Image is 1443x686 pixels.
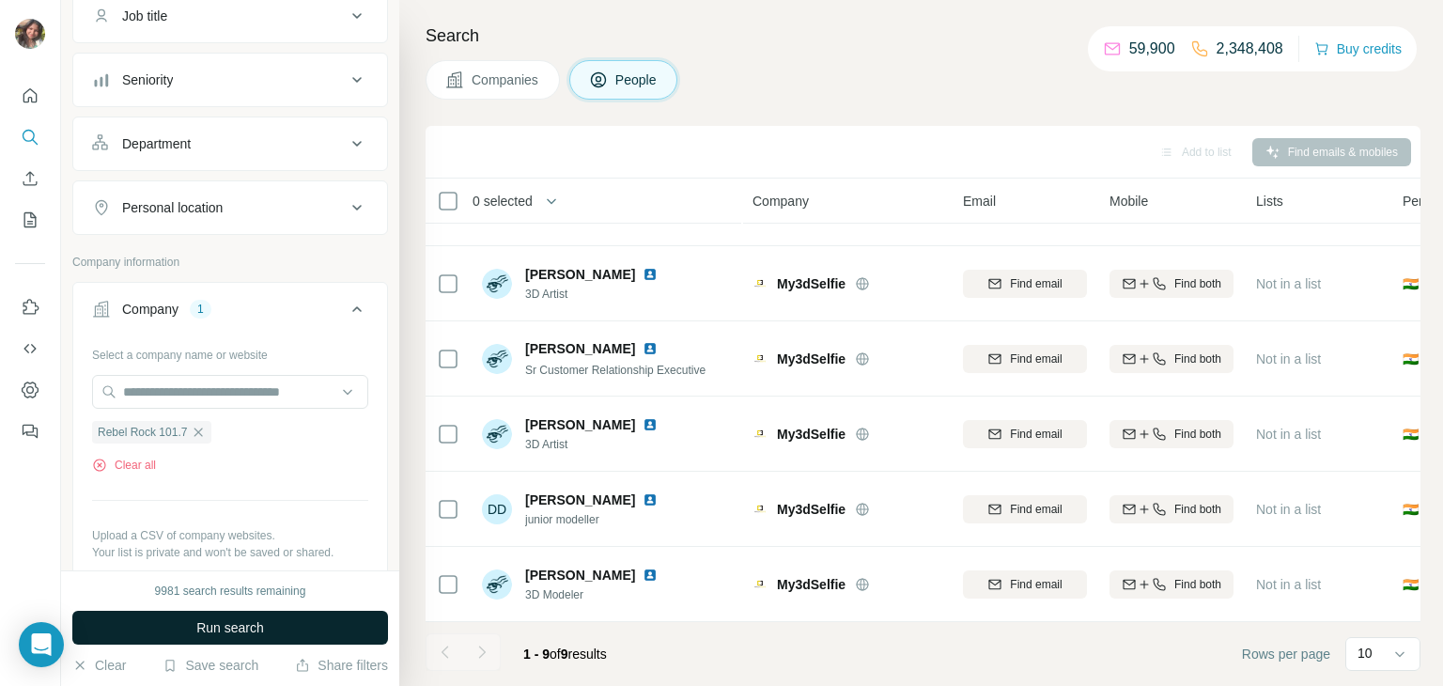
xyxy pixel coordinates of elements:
[963,270,1087,298] button: Find email
[643,417,658,432] img: LinkedIn logo
[753,502,768,517] img: Logo of My3dSelfie
[15,332,45,366] button: Use Surfe API
[1109,270,1234,298] button: Find both
[1174,351,1221,367] span: Find both
[1010,426,1062,443] span: Find email
[15,203,45,237] button: My lists
[1129,38,1175,60] p: 59,900
[1174,275,1221,292] span: Find both
[196,618,264,637] span: Run search
[1358,644,1373,663] p: 10
[525,491,635,509] span: [PERSON_NAME]
[753,577,768,592] img: Logo of My3dSelfie
[482,569,512,600] img: Avatar
[73,57,387,102] button: Seniority
[1174,426,1221,443] span: Find both
[19,622,64,667] div: Open Intercom Messenger
[190,301,211,318] div: 1
[473,192,533,210] span: 0 selected
[525,566,635,585] span: [PERSON_NAME]
[1403,274,1419,293] span: 🇮🇳
[1010,576,1062,593] span: Find email
[561,647,568,662] span: 9
[15,414,45,448] button: Feedback
[92,457,156,474] button: Clear all
[1314,36,1402,62] button: Buy credits
[1403,500,1419,519] span: 🇮🇳
[1109,192,1148,210] span: Mobile
[73,121,387,166] button: Department
[15,162,45,195] button: Enrich CSV
[963,192,996,210] span: Email
[163,656,258,675] button: Save search
[753,427,768,442] img: Logo of My3dSelfie
[15,290,45,324] button: Use Surfe on LinkedIn
[1256,276,1321,291] span: Not in a list
[472,70,540,89] span: Companies
[525,415,635,434] span: [PERSON_NAME]
[72,254,388,271] p: Company information
[15,19,45,49] img: Avatar
[1256,192,1283,210] span: Lists
[525,364,706,377] span: Sr Customer Relationship Executive
[963,495,1087,523] button: Find email
[525,286,665,303] span: 3D Artist
[1256,577,1321,592] span: Not in a list
[550,647,561,662] span: of
[426,23,1420,49] h4: Search
[92,527,368,544] p: Upload a CSV of company websites.
[1010,501,1062,518] span: Find email
[1403,575,1419,594] span: 🇮🇳
[1403,425,1419,444] span: 🇮🇳
[1109,495,1234,523] button: Find both
[753,351,768,366] img: Logo of My3dSelfie
[122,300,178,319] div: Company
[643,267,658,282] img: LinkedIn logo
[482,269,512,299] img: Avatar
[1256,351,1321,366] span: Not in a list
[523,647,550,662] span: 1 - 9
[523,647,607,662] span: results
[525,511,665,528] span: junior modeller
[1217,38,1283,60] p: 2,348,408
[15,373,45,407] button: Dashboard
[73,185,387,230] button: Personal location
[777,274,846,293] span: My3dSelfie
[643,341,658,356] img: LinkedIn logo
[72,656,126,675] button: Clear
[1403,350,1419,368] span: 🇮🇳
[753,192,809,210] span: Company
[73,287,387,339] button: Company1
[98,424,187,441] span: Rebel Rock 101.7
[615,70,659,89] span: People
[92,544,368,561] p: Your list is private and won't be saved or shared.
[525,267,635,282] span: [PERSON_NAME]
[72,611,388,645] button: Run search
[1109,345,1234,373] button: Find both
[92,339,368,364] div: Select a company name or website
[777,500,846,519] span: My3dSelfie
[643,492,658,507] img: LinkedIn logo
[525,586,665,603] span: 3D Modeler
[753,276,768,291] img: Logo of My3dSelfie
[963,420,1087,448] button: Find email
[1174,501,1221,518] span: Find both
[1174,576,1221,593] span: Find both
[122,7,167,25] div: Job title
[1010,275,1062,292] span: Find email
[525,339,635,358] span: [PERSON_NAME]
[1109,420,1234,448] button: Find both
[643,568,658,583] img: LinkedIn logo
[525,436,665,453] span: 3D Artist
[15,79,45,113] button: Quick start
[122,70,173,89] div: Seniority
[963,570,1087,599] button: Find email
[1242,645,1330,663] span: Rows per page
[295,656,388,675] button: Share filters
[122,134,191,153] div: Department
[15,120,45,154] button: Search
[1256,427,1321,442] span: Not in a list
[1010,351,1062,367] span: Find email
[155,583,306,600] div: 9981 search results remaining
[777,350,846,368] span: My3dSelfie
